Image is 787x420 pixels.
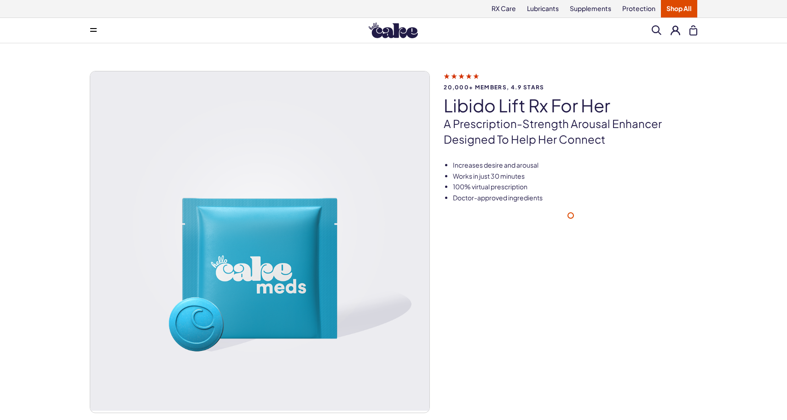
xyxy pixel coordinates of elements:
[90,71,429,411] img: Libido Lift Rx For Her
[444,72,697,90] a: 20,000+ members, 4.9 stars
[444,84,697,90] span: 20,000+ members, 4.9 stars
[453,182,697,192] li: 100% virtual prescription
[453,172,697,181] li: Works in just 30 minutes
[453,193,697,203] li: Doctor-approved ingredients
[444,116,697,147] p: A prescription-strength arousal enhancer designed to help her connect
[444,96,697,115] h1: Libido Lift Rx For Her
[369,23,418,38] img: Hello Cake
[453,161,697,170] li: Increases desire and arousal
